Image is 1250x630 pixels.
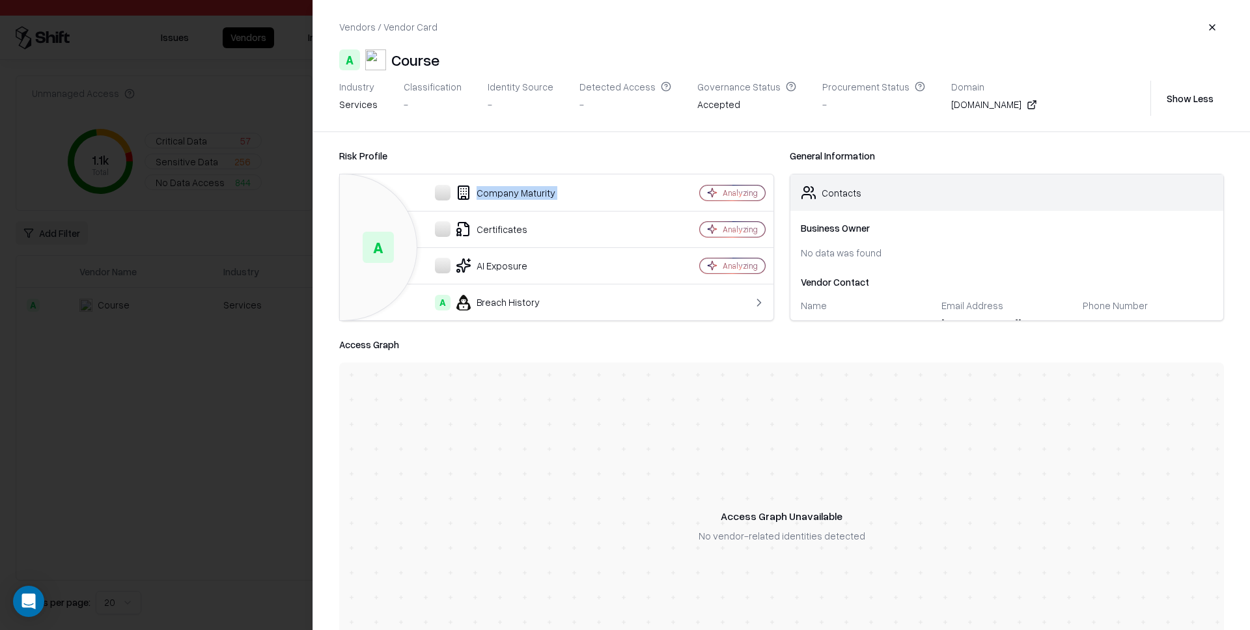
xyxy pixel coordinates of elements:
div: Classification [404,81,462,92]
div: Contacts [822,186,861,200]
div: AI Exposure [350,258,647,273]
div: No data was found [801,246,1214,260]
div: A [363,232,394,263]
div: Email Address [941,299,1072,311]
div: - [1083,316,1214,330]
div: Procurement Status [822,81,925,92]
div: Business Owner [801,221,1214,235]
div: Access Graph [339,336,1224,352]
div: [EMAIL_ADDRESS][DOMAIN_NAME] [941,316,1072,335]
div: Certificates [350,221,647,237]
div: Vendors / Vendor Card [339,20,437,34]
div: A [435,295,451,310]
div: Breach History [350,295,647,310]
div: Domain [951,81,1037,92]
div: [DOMAIN_NAME] [951,98,1037,111]
div: Course [391,49,439,70]
div: Risk Profile [339,148,774,163]
div: No vendor-related identities detected [699,529,865,543]
div: - [579,98,671,111]
div: Industry [339,81,378,92]
div: Analyzing [723,260,758,271]
button: Show Less [1156,87,1224,110]
div: - [488,98,553,111]
div: - [404,98,462,111]
div: Identity Source [488,81,553,92]
div: Analyzing [723,224,758,235]
div: Services [339,98,378,111]
div: Detected Access [579,81,671,92]
div: Analyzing [723,187,758,199]
img: Course [365,49,386,70]
div: A [339,49,360,70]
div: - [822,98,925,111]
div: Name [801,299,932,311]
div: Company Maturity [350,185,647,200]
div: Governance Status [697,81,796,92]
div: Phone Number [1083,299,1214,311]
div: General Information [790,148,1225,163]
div: Accepted [697,98,796,116]
div: - [801,316,932,330]
div: Access Graph Unavailable [721,508,842,524]
div: Vendor Contact [801,275,1214,289]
